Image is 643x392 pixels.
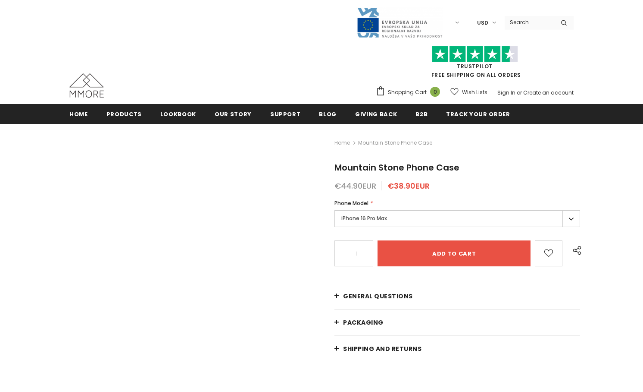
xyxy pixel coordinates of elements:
span: Mountain Stone Phone Case [358,138,432,148]
a: General Questions [334,283,580,309]
a: B2B [415,104,428,123]
a: PACKAGING [334,310,580,335]
span: Shopping Cart [388,88,427,97]
a: support [270,104,301,123]
span: Our Story [215,110,252,118]
span: €38.90EUR [387,180,430,191]
span: €44.90EUR [334,180,376,191]
img: Javni Razpis [356,7,443,38]
label: iPhone 16 Pro Max [334,210,580,227]
span: Lookbook [160,110,196,118]
input: Add to cart [378,240,531,266]
span: Giving back [355,110,397,118]
span: PACKAGING [343,318,384,327]
a: Trustpilot [457,63,493,70]
span: Home [69,110,88,118]
a: Home [334,138,350,148]
a: Lookbook [160,104,196,123]
img: Trust Pilot Stars [432,46,518,63]
span: Mountain Stone Phone Case [334,161,459,174]
a: Products [106,104,142,123]
a: Sign In [497,89,515,96]
span: Products [106,110,142,118]
span: Shipping and returns [343,345,421,353]
a: Our Story [215,104,252,123]
span: USD [477,19,488,27]
a: Giving back [355,104,397,123]
a: Shipping and returns [334,336,580,362]
span: General Questions [343,292,413,300]
span: Wish Lists [462,88,487,97]
a: Blog [319,104,337,123]
span: Track your order [446,110,510,118]
span: Phone Model [334,199,368,207]
span: or [517,89,522,96]
a: Track your order [446,104,510,123]
span: B2B [415,110,428,118]
a: Create an account [523,89,574,96]
a: Javni Razpis [356,19,443,26]
span: support [270,110,301,118]
span: FREE SHIPPING ON ALL ORDERS [376,50,574,79]
a: Home [69,104,88,123]
a: Wish Lists [450,85,487,100]
span: Blog [319,110,337,118]
input: Search Site [505,16,554,28]
img: MMORE Cases [69,73,104,98]
span: 0 [430,87,440,97]
a: Shopping Cart 0 [376,86,444,99]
